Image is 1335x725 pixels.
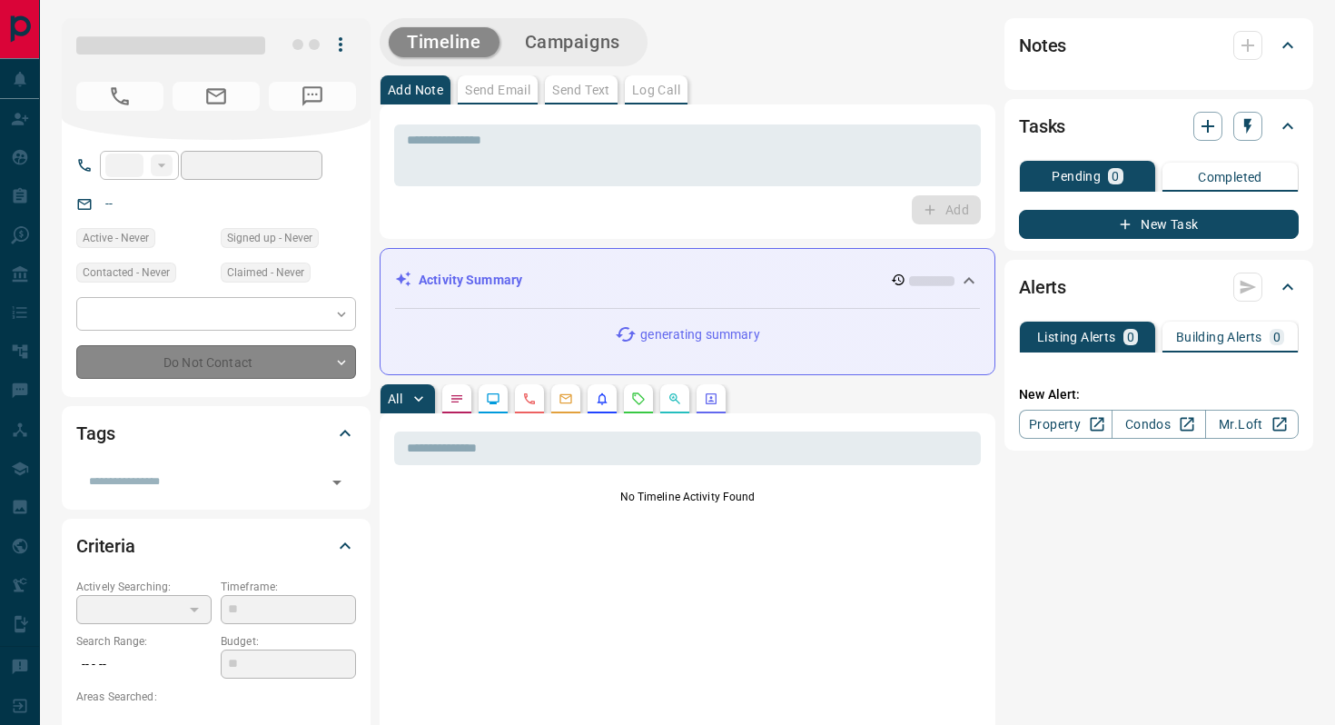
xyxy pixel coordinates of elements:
p: Building Alerts [1176,331,1262,343]
p: New Alert: [1019,385,1299,404]
a: Property [1019,410,1112,439]
a: Condos [1112,410,1205,439]
p: Areas Searched: [76,689,356,705]
p: Budget: [221,633,356,650]
svg: Notes [450,392,464,406]
div: Tasks [1019,104,1299,148]
button: Timeline [389,27,499,57]
p: Add Note [388,84,443,96]
svg: Agent Actions [704,392,718,406]
p: 0 [1127,331,1134,343]
svg: Calls [522,392,537,406]
p: 0 [1273,331,1281,343]
div: Notes [1019,24,1299,67]
span: No Number [269,82,356,111]
p: Completed [1198,171,1262,184]
h2: Criteria [76,531,135,561]
a: Mr.Loft [1205,410,1299,439]
h2: Notes [1019,31,1066,60]
span: No Number [76,82,163,111]
div: Do Not Contact [76,345,356,379]
p: Activity Summary [419,271,522,290]
button: New Task [1019,210,1299,239]
h2: Tags [76,419,114,448]
span: Active - Never [83,229,149,247]
span: No Email [173,82,260,111]
button: Open [324,470,350,495]
svg: Requests [631,392,646,406]
div: Alerts [1019,265,1299,309]
span: Contacted - Never [83,263,170,282]
button: Campaigns [507,27,638,57]
p: generating summary [640,325,759,344]
h2: Tasks [1019,112,1065,141]
a: -- [105,196,113,211]
p: Search Range: [76,633,212,650]
div: Criteria [76,524,356,568]
p: -- - -- [76,650,212,680]
svg: Emails [559,392,573,406]
div: Activity Summary [395,263,980,297]
p: 0 [1112,170,1119,183]
svg: Opportunities [667,392,682,406]
svg: Listing Alerts [595,392,609,406]
svg: Lead Browsing Activity [486,392,500,406]
p: Listing Alerts [1037,331,1116,343]
p: Timeframe: [221,579,356,595]
p: Actively Searching: [76,579,212,595]
span: Claimed - Never [227,263,304,282]
h2: Alerts [1019,273,1066,302]
p: No Timeline Activity Found [394,489,981,505]
p: Pending [1052,170,1101,183]
p: All [388,392,402,405]
div: Tags [76,412,356,455]
span: Signed up - Never [227,229,312,247]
